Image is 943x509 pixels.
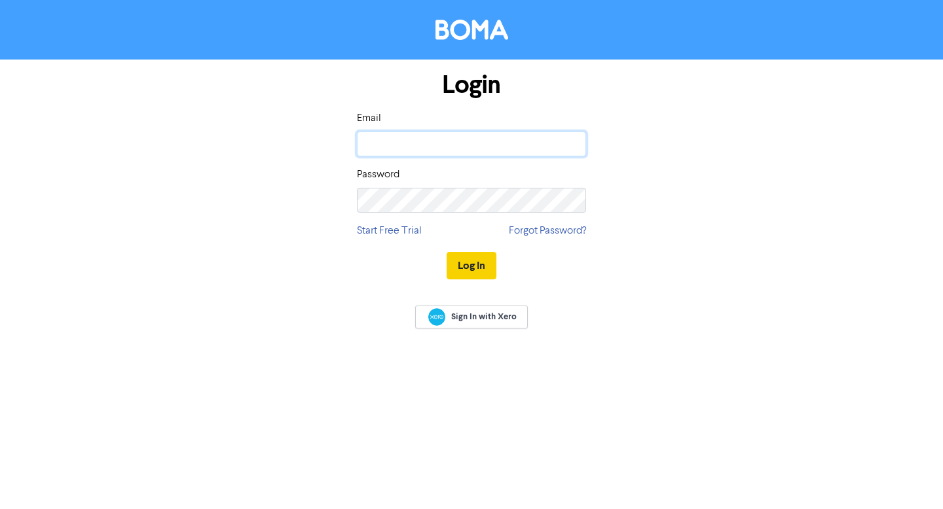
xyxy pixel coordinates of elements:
[447,252,496,279] button: Log In
[357,111,381,126] label: Email
[451,311,517,323] span: Sign In with Xero
[357,167,399,183] label: Password
[509,223,586,239] a: Forgot Password?
[435,20,508,40] img: BOMA Logo
[357,223,422,239] a: Start Free Trial
[415,306,528,328] a: Sign In with Xero
[878,446,943,509] iframe: Chat Widget
[357,70,586,100] h1: Login
[428,308,445,326] img: Xero logo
